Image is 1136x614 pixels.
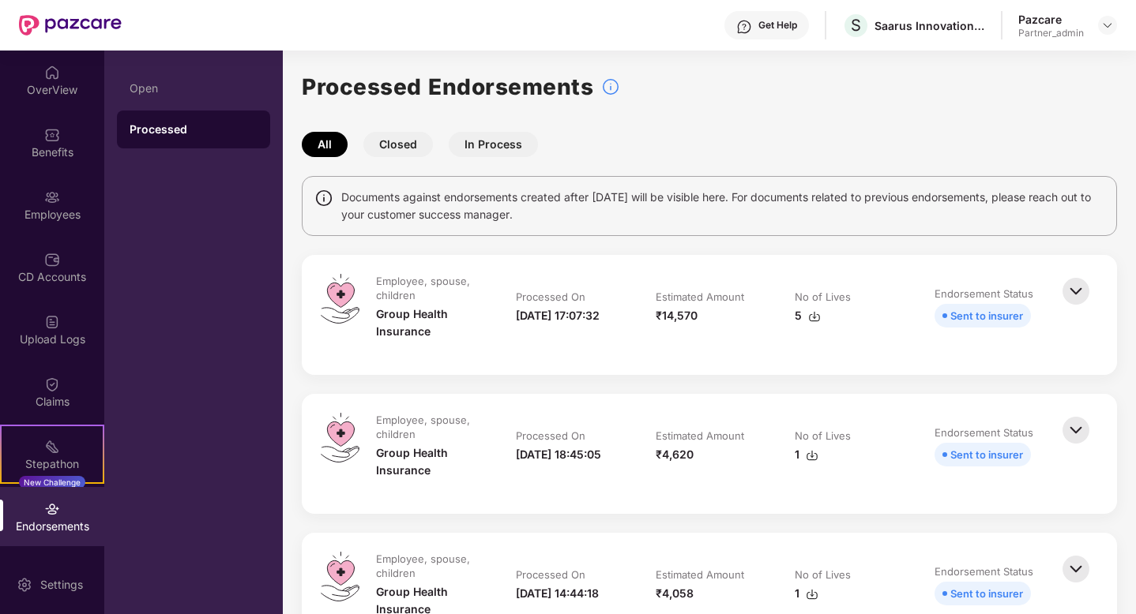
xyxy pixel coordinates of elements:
[656,567,744,582] div: Estimated Amount
[875,18,985,33] div: Saarus Innovations Private Limited
[1018,12,1084,27] div: Pazcare
[656,429,744,443] div: Estimated Amount
[795,446,818,463] div: 1
[795,567,851,582] div: No of Lives
[516,307,600,324] div: [DATE] 17:07:32
[2,456,103,472] div: Stepathon
[341,189,1104,223] span: Documents against endorsements created after [DATE] will be visible here. For documents related t...
[1059,274,1093,309] img: svg+xml;base64,PHN2ZyBpZD0iQmFjay0zMngzMiIgeG1sbnM9Imh0dHA6Ly93d3cudzMub3JnLzIwMDAvc3ZnIiB3aWR0aD...
[19,476,85,489] div: New Challenge
[758,19,797,32] div: Get Help
[950,307,1023,324] div: Sent to insurer
[44,127,60,143] img: svg+xml;base64,PHN2ZyBpZD0iQmVuZWZpdHMiIHhtbG5zPSJodHRwOi8vd3d3LnczLm9yZy8yMDAwL3N2ZyIgd2lkdGg9Ij...
[736,19,752,35] img: svg+xml;base64,PHN2ZyBpZD0iSGVscC0zMngzMiIgeG1sbnM9Imh0dHA6Ly93d3cudzMub3JnLzIwMDAvc3ZnIiB3aWR0aD...
[321,413,359,462] img: svg+xml;base64,PHN2ZyB4bWxucz0iaHR0cDovL3d3dy53My5vcmcvMjAwMC9zdmciIHdpZHRoPSI0OS4zMiIgaGVpZ2h0PS...
[795,307,821,324] div: 5
[795,290,851,304] div: No of Lives
[363,132,433,157] button: Closed
[314,189,333,208] img: svg+xml;base64,PHN2ZyBpZD0iSW5mbyIgeG1sbnM9Imh0dHA6Ly93d3cudzMub3JnLzIwMDAvc3ZnIiB3aWR0aD0iMTQiIG...
[516,290,585,304] div: Processed On
[516,446,601,463] div: [DATE] 18:45:05
[656,290,744,304] div: Estimated Amount
[44,65,60,80] img: svg+xml;base64,PHN2ZyBpZD0iSG9tZSIgeG1sbnM9Imh0dHA6Ly93d3cudzMub3JnLzIwMDAvc3ZnIiB3aWR0aD0iMjAiIG...
[376,413,481,441] div: Employee, spouse, children
[321,552,359,601] img: svg+xml;base64,PHN2ZyB4bWxucz0iaHR0cDovL3d3dy53My5vcmcvMjAwMC9zdmciIHdpZHRoPSI0OS4zMiIgaGVpZ2h0PS...
[1101,19,1114,32] img: svg+xml;base64,PHN2ZyBpZD0iRHJvcGRvd24tMzJ4MzIiIHhtbG5zPSJodHRwOi8vd3d3LnczLm9yZy8yMDAwL3N2ZyIgd2...
[44,189,60,205] img: svg+xml;base64,PHN2ZyBpZD0iRW1wbG95ZWVzIiB4bWxucz0iaHR0cDovL3d3dy53My5vcmcvMjAwMC9zdmciIHdpZHRoPS...
[935,286,1033,301] div: Endorsement Status
[376,444,484,479] div: Group Health Insurance
[1059,552,1093,586] img: svg+xml;base64,PHN2ZyBpZD0iQmFjay0zMngzMiIgeG1sbnM9Imh0dHA6Ly93d3cudzMub3JnLzIwMDAvc3ZnIiB3aWR0aD...
[656,585,694,602] div: ₹4,058
[935,425,1033,440] div: Endorsement Status
[950,446,1023,463] div: Sent to insurer
[516,429,585,443] div: Processed On
[795,429,851,443] div: No of Lives
[950,585,1023,602] div: Sent to insurer
[376,552,481,580] div: Employee, spouse, children
[601,77,620,96] img: svg+xml;base64,PHN2ZyBpZD0iSW5mb18tXzMyeDMyIiBkYXRhLW5hbWU9IkluZm8gLSAzMngzMiIgeG1sbnM9Imh0dHA6Ly...
[302,132,348,157] button: All
[376,305,484,340] div: Group Health Insurance
[1059,413,1093,447] img: svg+xml;base64,PHN2ZyBpZD0iQmFjay0zMngzMiIgeG1sbnM9Imh0dHA6Ly93d3cudzMub3JnLzIwMDAvc3ZnIiB3aWR0aD...
[449,132,538,157] button: In Process
[321,274,359,324] img: svg+xml;base64,PHN2ZyB4bWxucz0iaHR0cDovL3d3dy53My5vcmcvMjAwMC9zdmciIHdpZHRoPSI0OS4zMiIgaGVpZ2h0PS...
[17,577,32,593] img: svg+xml;base64,PHN2ZyBpZD0iU2V0dGluZy0yMHgyMCIgeG1sbnM9Imh0dHA6Ly93d3cudzMub3JnLzIwMDAvc3ZnIiB3aW...
[130,82,258,95] div: Open
[851,16,861,35] span: S
[806,449,818,462] img: svg+xml;base64,PHN2ZyBpZD0iRG93bmxvYWQtMzJ4MzIiIHhtbG5zPSJodHRwOi8vd3d3LnczLm9yZy8yMDAwL3N2ZyIgd2...
[36,577,88,593] div: Settings
[795,585,818,602] div: 1
[806,588,818,601] img: svg+xml;base64,PHN2ZyBpZD0iRG93bmxvYWQtMzJ4MzIiIHhtbG5zPSJodHRwOi8vd3d3LnczLm9yZy8yMDAwL3N2ZyIgd2...
[19,15,122,36] img: New Pazcare Logo
[935,564,1033,578] div: Endorsement Status
[44,252,60,268] img: svg+xml;base64,PHN2ZyBpZD0iQ0RfQWNjb3VudHMiIGRhdGEtbmFtZT0iQ0QgQWNjb3VudHMiIHhtbG5zPSJodHRwOi8vd3...
[808,310,821,323] img: svg+xml;base64,PHN2ZyBpZD0iRG93bmxvYWQtMzJ4MzIiIHhtbG5zPSJodHRwOi8vd3d3LnczLm9yZy8yMDAwL3N2ZyIgd2...
[656,307,698,324] div: ₹14,570
[656,446,694,463] div: ₹4,620
[44,376,60,392] img: svg+xml;base64,PHN2ZyBpZD0iQ2xhaW0iIHhtbG5zPSJodHRwOi8vd3d3LnczLm9yZy8yMDAwL3N2ZyIgd2lkdGg9IjIwIi...
[302,69,593,104] h1: Processed Endorsements
[516,585,599,602] div: [DATE] 14:44:18
[516,567,585,582] div: Processed On
[1018,27,1084,39] div: Partner_admin
[44,439,60,455] img: svg+xml;base64,PHN2ZyB4bWxucz0iaHR0cDovL3d3dy53My5vcmcvMjAwMC9zdmciIHdpZHRoPSIyMSIgaGVpZ2h0PSIyMC...
[376,274,481,302] div: Employee, spouse, children
[44,501,60,517] img: svg+xml;base64,PHN2ZyBpZD0iRW5kb3JzZW1lbnRzIiB4bWxucz0iaHR0cDovL3d3dy53My5vcmcvMjAwMC9zdmciIHdpZH...
[130,122,258,137] div: Processed
[44,314,60,330] img: svg+xml;base64,PHN2ZyBpZD0iVXBsb2FkX0xvZ3MiIGRhdGEtbmFtZT0iVXBsb2FkIExvZ3MiIHhtbG5zPSJodHRwOi8vd3...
